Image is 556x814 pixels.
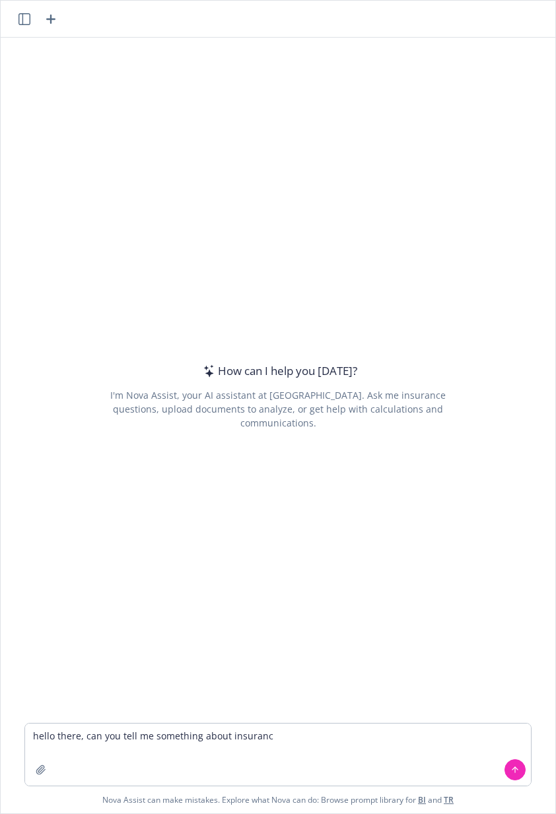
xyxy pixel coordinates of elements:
a: TR [444,794,454,805]
div: I'm Nova Assist, your AI assistant at [GEOGRAPHIC_DATA]. Ask me insurance questions, upload docum... [92,388,464,430]
a: BI [418,794,426,805]
span: Nova Assist can make mistakes. Explore what Nova can do: Browse prompt library for and [6,786,550,813]
textarea: hello there, can you tell me something about insuranc [25,724,531,786]
div: How can I help you [DATE]? [199,362,357,380]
